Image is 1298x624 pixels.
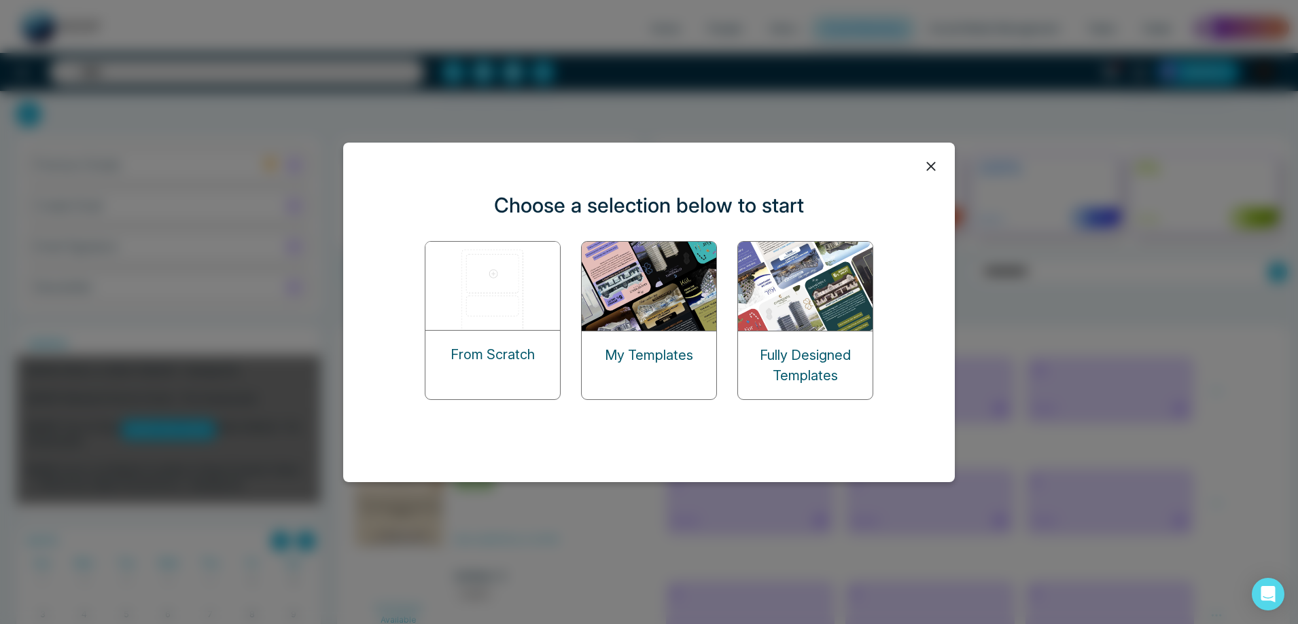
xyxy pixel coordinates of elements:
img: my-templates.png [582,242,718,331]
p: Fully Designed Templates [738,345,873,386]
div: Open Intercom Messenger [1252,578,1284,610]
p: Choose a selection below to start [494,190,804,221]
img: designed-templates.png [738,242,874,331]
img: start-from-scratch.png [425,242,561,330]
p: From Scratch [451,344,535,365]
p: My Templates [605,345,693,365]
